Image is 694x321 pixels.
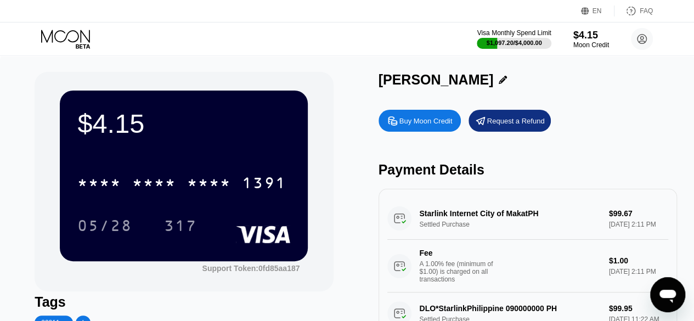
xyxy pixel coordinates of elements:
[573,41,609,49] div: Moon Credit
[202,264,300,273] div: Support Token: 0fd85aa187
[477,29,551,37] div: Visa Monthly Spend Limit
[77,108,290,139] div: $4.15
[593,7,602,15] div: EN
[156,212,205,239] div: 317
[387,240,668,292] div: FeeA 1.00% fee (minimum of $1.00) is charged on all transactions$1.00[DATE] 2:11 PM
[379,162,677,178] div: Payment Details
[379,72,494,88] div: [PERSON_NAME]
[469,110,551,132] div: Request a Refund
[164,218,197,236] div: 317
[487,40,542,46] div: $1,097.20 / $4,000.00
[242,176,286,193] div: 1391
[477,29,551,49] div: Visa Monthly Spend Limit$1,097.20/$4,000.00
[609,256,668,265] div: $1.00
[77,218,132,236] div: 05/28
[640,7,653,15] div: FAQ
[487,116,545,126] div: Request a Refund
[202,264,300,273] div: Support Token:0fd85aa187
[420,260,502,283] div: A 1.00% fee (minimum of $1.00) is charged on all transactions
[420,249,496,257] div: Fee
[650,277,685,312] iframe: Button to launch messaging window
[69,212,140,239] div: 05/28
[609,268,668,275] div: [DATE] 2:11 PM
[399,116,453,126] div: Buy Moon Credit
[379,110,461,132] div: Buy Moon Credit
[614,5,653,16] div: FAQ
[35,294,333,310] div: Tags
[573,30,609,41] div: $4.15
[581,5,614,16] div: EN
[573,30,609,49] div: $4.15Moon Credit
